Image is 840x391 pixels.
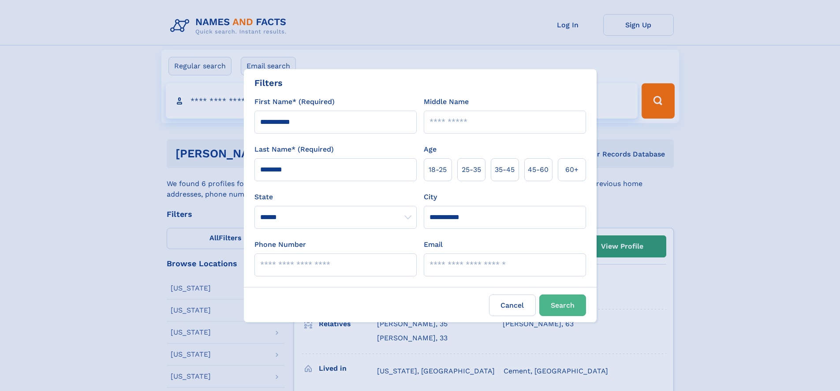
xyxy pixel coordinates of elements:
span: 60+ [565,164,579,175]
label: State [254,192,417,202]
label: Middle Name [424,97,469,107]
div: Filters [254,76,283,89]
span: 35‑45 [495,164,515,175]
span: 18‑25 [429,164,447,175]
label: Cancel [489,294,536,316]
label: Email [424,239,443,250]
span: 45‑60 [528,164,549,175]
span: 25‑35 [462,164,481,175]
label: Last Name* (Required) [254,144,334,155]
button: Search [539,294,586,316]
label: First Name* (Required) [254,97,335,107]
label: Age [424,144,437,155]
label: City [424,192,437,202]
label: Phone Number [254,239,306,250]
